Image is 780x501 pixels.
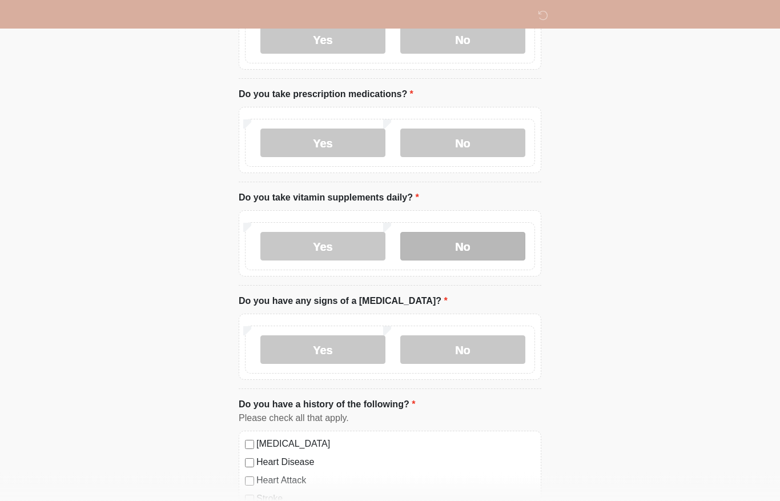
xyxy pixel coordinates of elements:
img: DM Wellness & Aesthetics Logo [227,9,242,23]
label: No [400,129,525,158]
input: [MEDICAL_DATA] [245,440,254,450]
label: Yes [260,233,385,261]
label: Yes [260,336,385,364]
label: No [400,233,525,261]
label: Heart Disease [256,456,535,470]
input: Heart Attack [245,477,254,486]
label: Do you have a history of the following? [239,398,415,412]
label: No [400,26,525,54]
label: Do you take vitamin supplements daily? [239,191,419,205]
label: No [400,336,525,364]
label: Yes [260,26,385,54]
label: Yes [260,129,385,158]
div: Please check all that apply. [239,412,541,426]
label: Do you take prescription medications? [239,88,413,102]
label: [MEDICAL_DATA] [256,438,535,451]
input: Heart Disease [245,459,254,468]
label: Heart Attack [256,474,535,488]
label: Do you have any signs of a [MEDICAL_DATA]? [239,295,448,308]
